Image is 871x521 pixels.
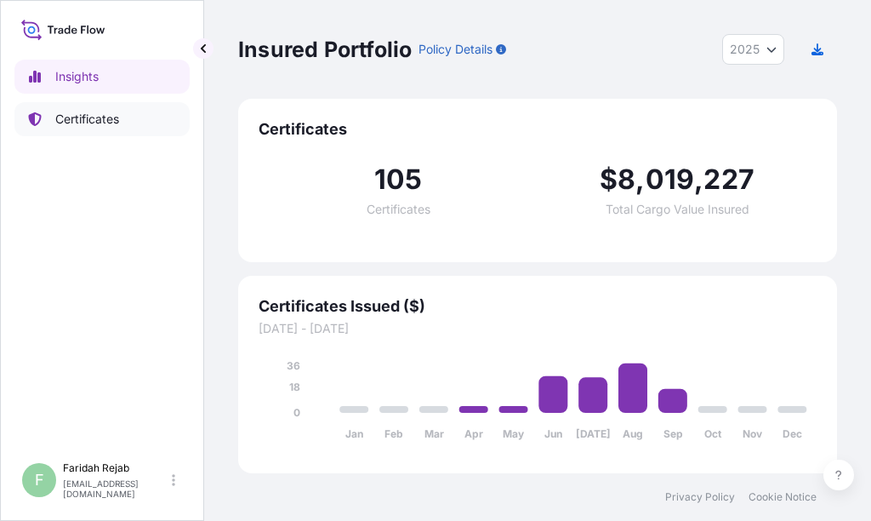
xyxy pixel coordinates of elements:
tspan: Nov [743,427,763,440]
p: Insights [55,68,99,85]
button: Year Selector [722,34,784,65]
span: , [694,166,703,193]
a: Cookie Notice [749,490,817,504]
tspan: 18 [289,381,300,393]
tspan: Dec [783,427,802,440]
span: F [35,472,44,489]
a: Privacy Policy [665,490,735,504]
tspan: Apr [464,427,483,440]
tspan: Aug [623,427,643,440]
span: Certificates Issued ($) [259,296,817,317]
span: , [635,166,645,193]
p: Faridah Rejab [63,461,168,475]
tspan: Sep [663,427,683,440]
tspan: Feb [384,427,403,440]
p: Policy Details [418,41,492,58]
tspan: Jun [544,427,562,440]
p: [EMAIL_ADDRESS][DOMAIN_NAME] [63,478,168,499]
span: Total Cargo Value Insured [606,203,749,215]
tspan: Oct [704,427,722,440]
span: Certificates [259,119,817,140]
span: Certificates [367,203,430,215]
span: [DATE] - [DATE] [259,320,817,337]
span: $ [600,166,618,193]
span: 8 [618,166,635,193]
span: 227 [703,166,754,193]
tspan: Mar [424,427,444,440]
p: Certificates [55,111,119,128]
span: 2025 [730,41,760,58]
a: Certificates [14,102,190,136]
tspan: [DATE] [576,427,611,440]
tspan: May [503,427,525,440]
p: Insured Portfolio [238,36,412,63]
tspan: 0 [293,406,300,419]
span: 019 [646,166,695,193]
tspan: Jan [345,427,363,440]
tspan: 36 [287,359,300,372]
a: Insights [14,60,190,94]
span: 105 [374,166,423,193]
